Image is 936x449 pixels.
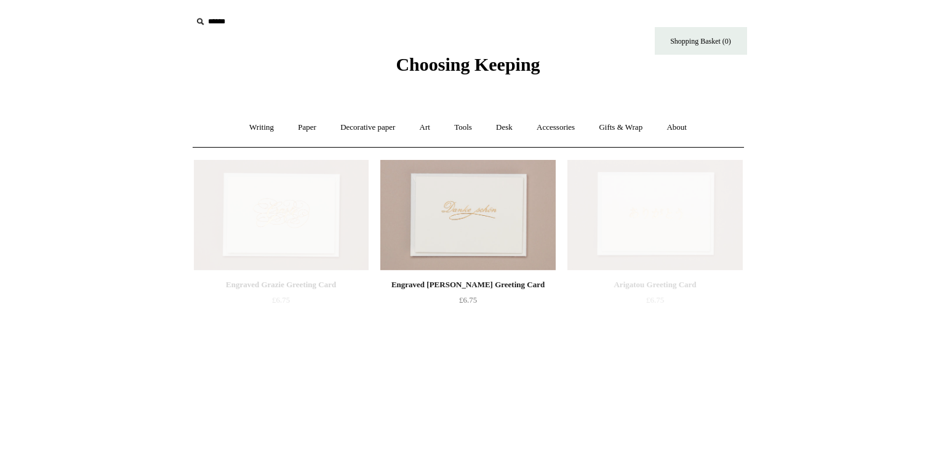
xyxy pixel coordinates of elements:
a: Engraved Danke Schön Greeting Card Engraved Danke Schön Greeting Card [380,160,555,271]
a: About [655,111,698,144]
img: Arigatou Greeting Card [567,160,742,271]
a: Tools [443,111,483,144]
span: Choosing Keeping [396,54,540,74]
a: Arigatou Greeting Card Arigatou Greeting Card [567,160,742,271]
a: Engraved [PERSON_NAME] Greeting Card £6.75 [380,277,555,328]
div: Engraved Grazie Greeting Card [197,277,366,292]
a: Shopping Basket (0) [655,27,747,55]
img: Engraved Grazie Greeting Card [194,160,369,271]
a: Paper [287,111,327,144]
a: Writing [238,111,285,144]
a: Arigatou Greeting Card £6.75 [567,277,742,328]
span: £6.75 [459,295,477,304]
a: Accessories [526,111,586,144]
span: £6.75 [272,295,290,304]
div: Arigatou Greeting Card [570,277,739,292]
a: Art [409,111,441,144]
span: £6.75 [646,295,664,304]
a: Desk [485,111,524,144]
a: Choosing Keeping [396,64,540,73]
a: Engraved Grazie Greeting Card £6.75 [194,277,369,328]
a: Gifts & Wrap [588,111,654,144]
img: Engraved Danke Schön Greeting Card [380,160,555,271]
a: Decorative paper [329,111,406,144]
a: Engraved Grazie Greeting Card Engraved Grazie Greeting Card [194,160,369,271]
div: Engraved [PERSON_NAME] Greeting Card [383,277,552,292]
